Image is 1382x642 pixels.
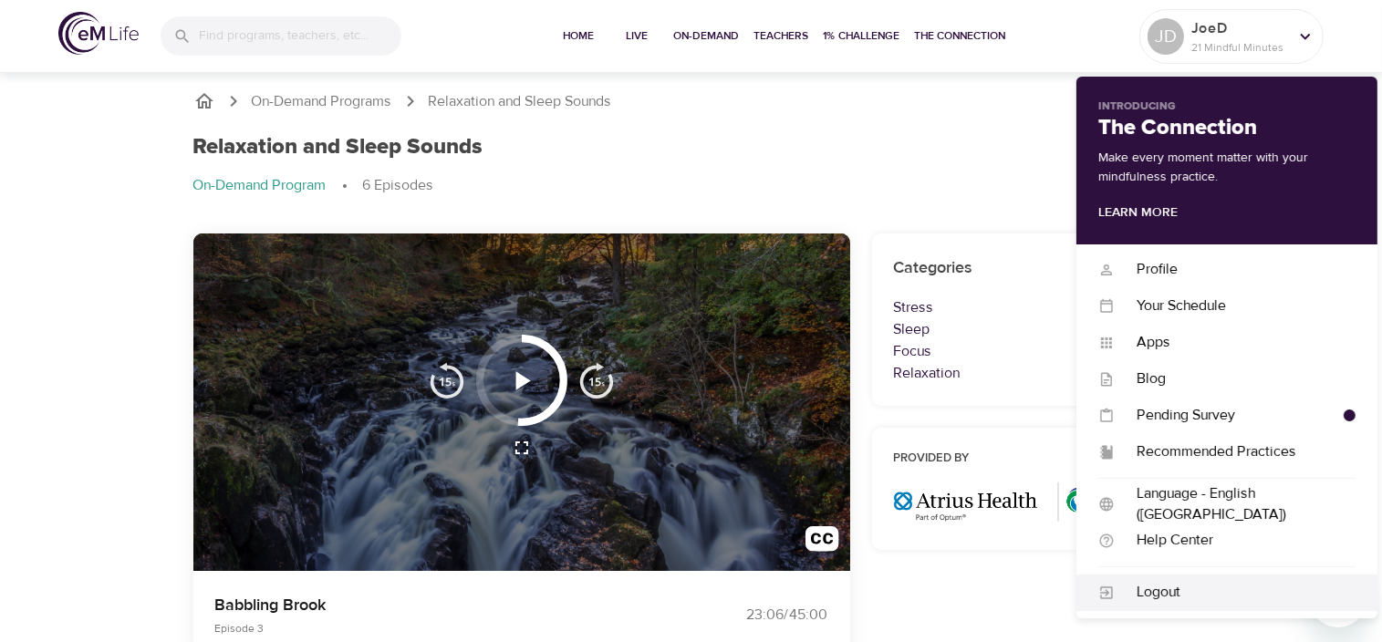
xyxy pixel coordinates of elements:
[915,26,1006,46] span: The Connection
[795,515,850,571] button: Transcript/Closed Captions (c)
[1115,295,1356,316] div: Your Schedule
[1115,582,1356,603] div: Logout
[193,175,327,196] p: On-Demand Program
[1115,368,1356,389] div: Blog
[894,482,1168,522] img: Optum%20MA_AtriusReliant.png
[1191,17,1288,39] p: JoeD
[1115,483,1356,525] div: Language - English ([GEOGRAPHIC_DATA])
[557,26,601,46] span: Home
[1115,441,1356,462] div: Recommended Practices
[193,175,1190,197] nav: breadcrumb
[894,318,1168,340] p: Sleep
[894,296,1168,318] p: Stress
[894,255,1168,282] h6: Categories
[199,16,401,56] input: Find programs, teachers, etc...
[578,362,615,399] img: 15s_next.svg
[1191,39,1288,56] p: 21 Mindful Minutes
[824,26,900,46] span: 1% Challenge
[1098,149,1356,187] p: Make every moment matter with your mindfulness practice.
[193,134,483,160] h1: Relaxation and Sleep Sounds
[1115,332,1356,353] div: Apps
[215,593,670,617] p: Babbling Brook
[58,12,139,55] img: logo
[1148,18,1184,55] div: JD
[894,362,1168,384] p: Relaxation
[754,26,809,46] span: Teachers
[1115,530,1356,551] div: Help Center
[616,26,660,46] span: Live
[193,90,1190,112] nav: breadcrumb
[215,620,670,637] p: Episode 3
[252,91,392,112] a: On-Demand Programs
[691,605,828,626] div: 23:06 / 45:00
[674,26,740,46] span: On-Demand
[1115,405,1344,426] div: Pending Survey
[1098,204,1178,221] a: Learn More
[894,450,1168,469] h6: Provided by
[894,340,1168,362] p: Focus
[429,362,465,399] img: 15s_prev.svg
[1098,115,1356,141] h2: The Connection
[805,526,839,560] img: open_caption.svg
[1098,98,1356,115] p: Introducing
[1115,259,1356,280] div: Profile
[363,175,434,196] p: 6 Episodes
[429,91,612,112] p: Relaxation and Sleep Sounds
